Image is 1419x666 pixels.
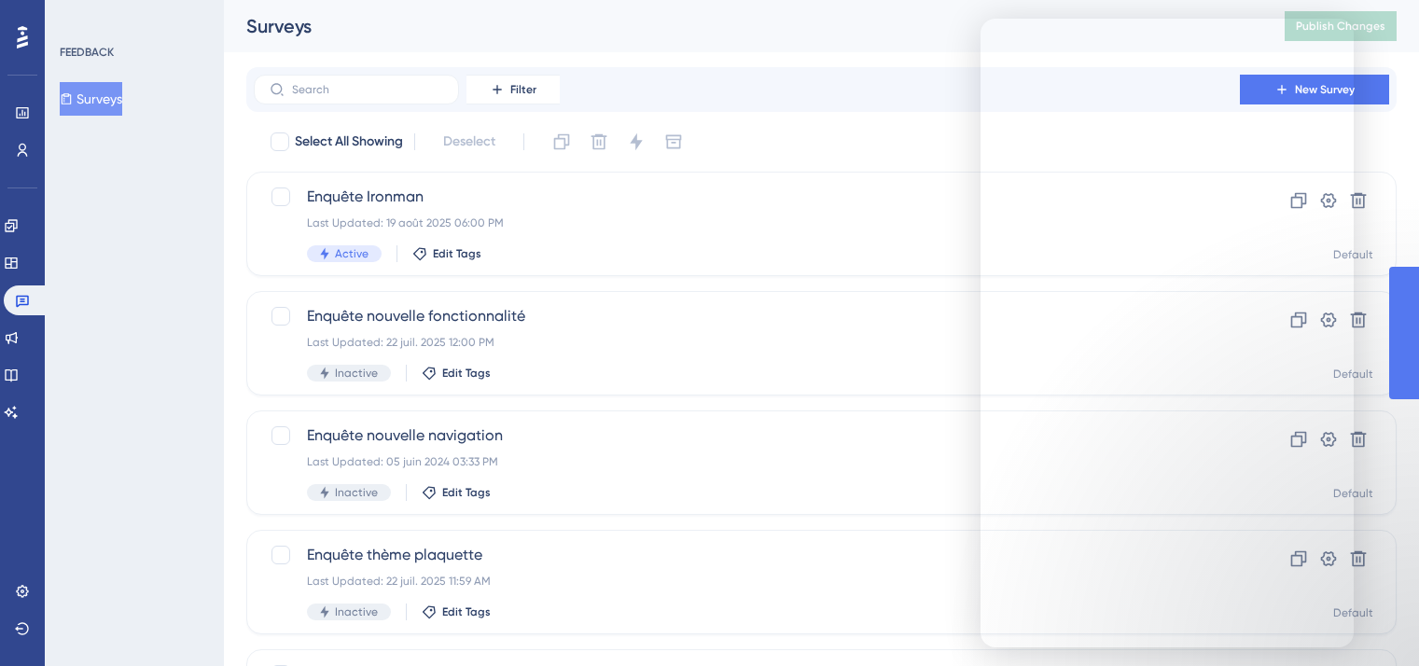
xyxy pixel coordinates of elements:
span: Deselect [443,131,495,153]
span: Filter [510,82,536,97]
div: Surveys [246,13,1238,39]
button: Edit Tags [422,366,491,381]
span: Inactive [335,604,378,619]
span: Enquête nouvelle fonctionnalité [307,305,1187,327]
iframe: Intercom live chat [981,19,1354,647]
input: Search [292,83,443,96]
button: Deselect [426,125,512,159]
span: Active [335,246,369,261]
button: Filter [466,75,560,104]
span: Inactive [335,366,378,381]
span: Edit Tags [442,366,491,381]
button: Surveys [60,82,122,116]
span: Select All Showing [295,131,403,153]
button: Publish Changes [1285,11,1397,41]
span: Edit Tags [442,485,491,500]
button: Edit Tags [422,485,491,500]
div: Last Updated: 05 juin 2024 03:33 PM [307,454,1187,469]
span: Inactive [335,485,378,500]
button: Edit Tags [422,604,491,619]
button: Edit Tags [412,246,481,261]
span: Edit Tags [433,246,481,261]
span: Enquête nouvelle navigation [307,424,1187,447]
div: Last Updated: 19 août 2025 06:00 PM [307,215,1187,230]
span: Enquête Ironman [307,186,1187,208]
span: Enquête thème plaquette [307,544,1187,566]
div: FEEDBACK [60,45,114,60]
div: Last Updated: 22 juil. 2025 12:00 PM [307,335,1187,350]
div: Last Updated: 22 juil. 2025 11:59 AM [307,574,1187,589]
iframe: UserGuiding AI Assistant Launcher [1341,592,1397,648]
span: Edit Tags [442,604,491,619]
